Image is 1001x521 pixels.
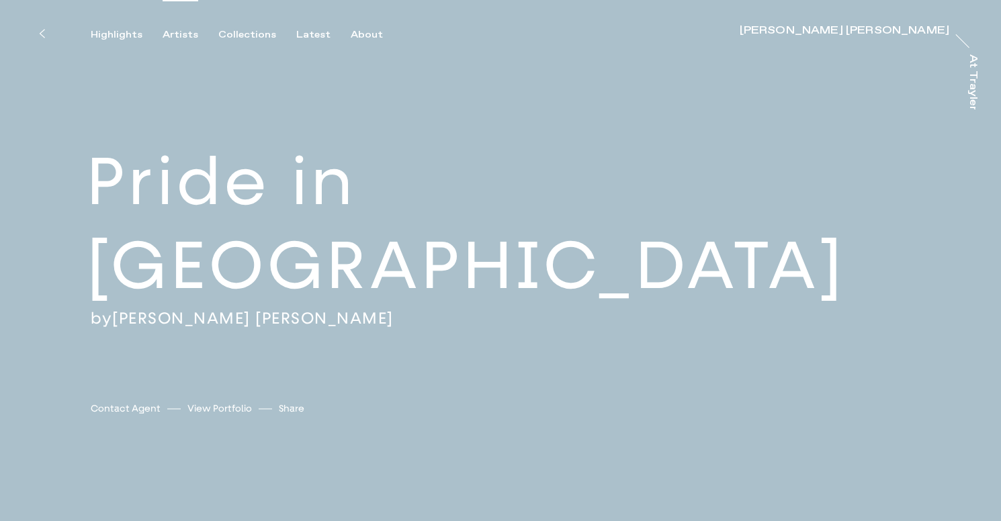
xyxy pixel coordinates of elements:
[296,29,331,41] div: Latest
[965,54,978,109] a: At Trayler
[218,29,276,41] div: Collections
[163,29,218,41] button: Artists
[351,29,383,41] div: About
[91,29,163,41] button: Highlights
[163,29,198,41] div: Artists
[91,401,161,416] a: Contact Agent
[351,29,403,41] button: About
[91,29,142,41] div: Highlights
[740,26,949,39] a: [PERSON_NAME] [PERSON_NAME]
[279,399,304,418] button: Share
[218,29,296,41] button: Collections
[296,29,351,41] button: Latest
[967,54,978,111] div: At Trayler
[91,308,112,328] span: by
[187,401,252,416] a: View Portfolio
[112,308,394,328] a: [PERSON_NAME] [PERSON_NAME]
[87,140,1001,308] h2: Pride in [GEOGRAPHIC_DATA]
